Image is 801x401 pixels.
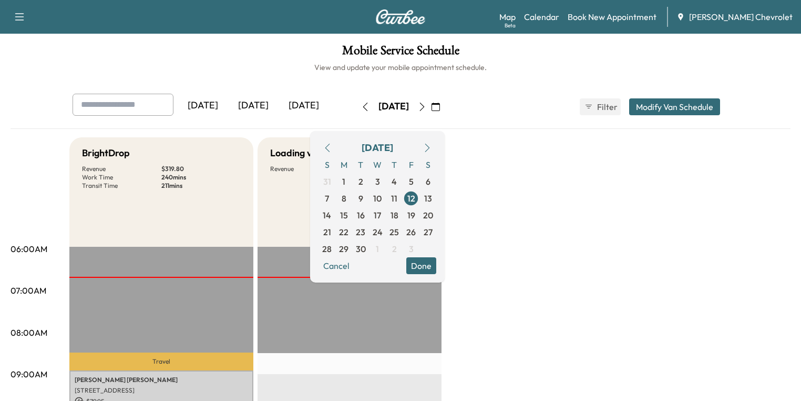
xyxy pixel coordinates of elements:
img: Curbee Logo [375,9,426,24]
p: 240 mins [161,173,241,182]
a: Book New Appointment [568,11,656,23]
div: [DATE] [378,100,409,113]
span: T [352,156,369,173]
span: 26 [406,226,416,238]
span: 7 [325,192,329,205]
span: 10 [373,192,382,205]
p: $ 319.80 [161,165,241,173]
h5: BrightDrop [82,146,130,161]
a: MapBeta [499,11,516,23]
span: 27 [424,226,433,238]
span: 1 [376,243,379,255]
h5: Loading van... [270,146,331,161]
p: Travel [69,353,253,370]
span: 20 [423,209,433,222]
span: F [403,156,419,173]
div: [DATE] [178,94,228,118]
h1: Mobile Service Schedule [11,44,790,62]
div: [DATE] [228,94,279,118]
p: [PERSON_NAME] [PERSON_NAME] [75,376,248,384]
span: T [386,156,403,173]
span: 19 [407,209,415,222]
span: 24 [373,226,383,238]
button: Done [406,257,436,274]
span: S [419,156,436,173]
span: 25 [389,226,399,238]
p: Revenue [270,165,350,173]
span: M [335,156,352,173]
p: 07:00AM [11,284,46,297]
p: 09:00AM [11,368,47,380]
p: Work Time [82,173,161,182]
span: 13 [424,192,432,205]
span: 30 [356,243,366,255]
span: 15 [340,209,348,222]
span: 21 [323,226,331,238]
span: [PERSON_NAME] Chevrolet [689,11,793,23]
span: 8 [342,192,346,205]
span: 18 [391,209,398,222]
span: 3 [409,243,414,255]
a: Calendar [524,11,559,23]
p: 08:00AM [11,326,47,339]
span: 22 [339,226,348,238]
p: 211 mins [161,182,241,190]
span: S [319,156,335,173]
button: Cancel [319,257,354,274]
p: Transit Time [82,182,161,190]
span: 14 [323,209,331,222]
p: Revenue [82,165,161,173]
span: 17 [374,209,381,222]
p: [STREET_ADDRESS] [75,386,248,395]
span: 6 [426,175,430,188]
span: 23 [356,226,365,238]
span: 31 [323,175,331,188]
span: W [369,156,386,173]
div: [DATE] [362,141,393,155]
span: 12 [407,192,415,205]
span: 28 [322,243,332,255]
h6: View and update your mobile appointment schedule. [11,62,790,73]
button: Filter [580,98,621,115]
div: [DATE] [279,94,329,118]
span: 9 [358,192,363,205]
span: 29 [339,243,348,255]
span: 3 [375,175,380,188]
div: Beta [505,22,516,29]
span: Filter [597,101,616,113]
span: 5 [409,175,414,188]
span: 2 [358,175,363,188]
span: 4 [392,175,397,188]
span: 16 [357,209,365,222]
button: Modify Van Schedule [629,98,720,115]
p: 06:00AM [11,243,47,255]
span: 11 [391,192,397,205]
span: 2 [392,243,397,255]
span: 1 [342,175,345,188]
